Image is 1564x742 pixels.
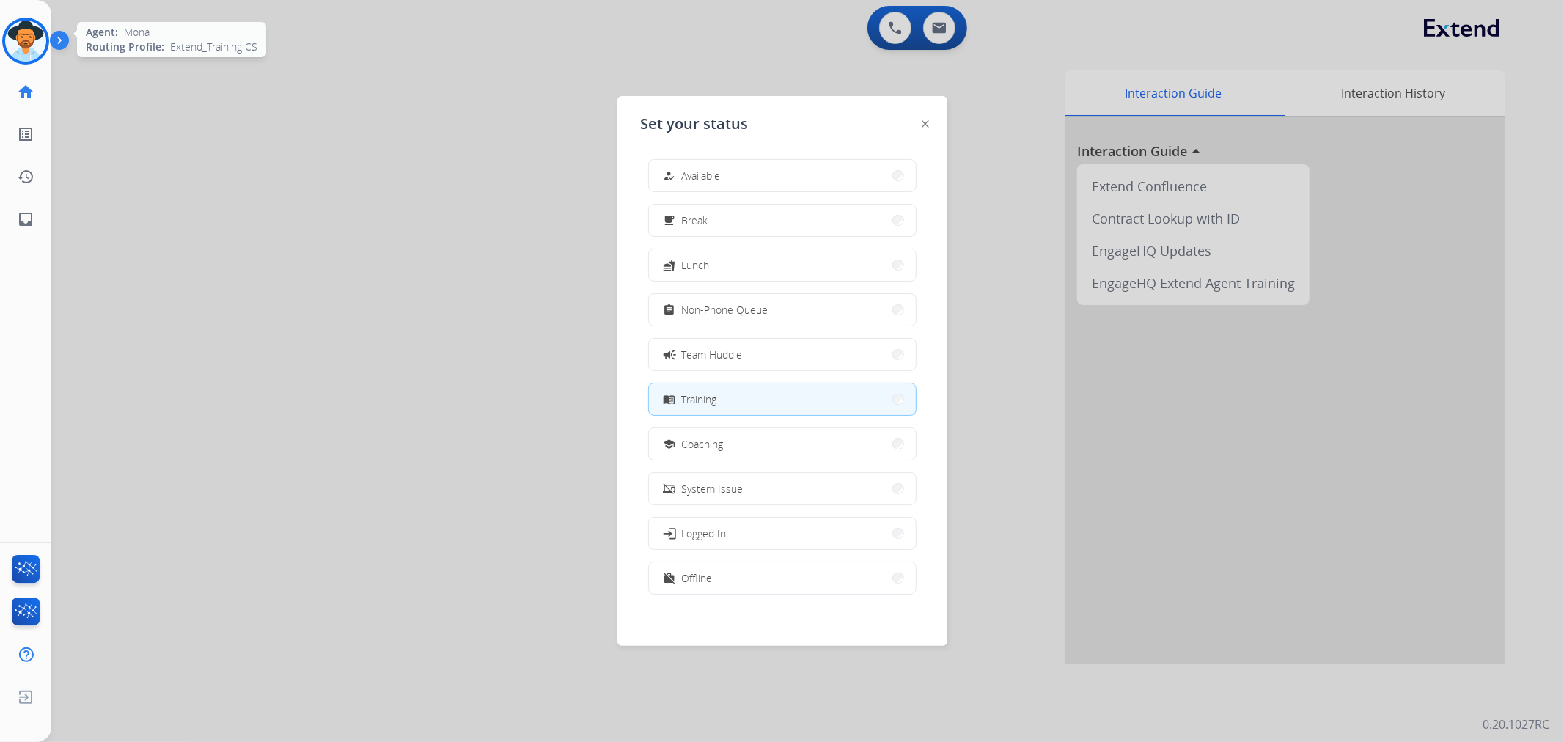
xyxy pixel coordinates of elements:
mat-icon: assignment [663,304,675,316]
button: System Issue [649,473,916,504]
mat-icon: school [663,438,675,450]
span: Lunch [682,257,710,273]
span: Agent: [86,25,118,40]
button: Coaching [649,428,916,460]
img: close-button [922,120,929,128]
span: Routing Profile: [86,40,164,54]
span: Training [682,392,717,407]
button: Offline [649,562,916,594]
mat-icon: campaign [661,347,676,361]
span: System Issue [682,481,744,496]
span: Non-Phone Queue [682,302,768,317]
span: Extend_Training CS [170,40,257,54]
mat-icon: login [661,526,676,540]
button: Training [649,383,916,415]
button: Lunch [649,249,916,281]
mat-icon: inbox [17,210,34,228]
button: Team Huddle [649,339,916,370]
span: Mona [124,25,150,40]
mat-icon: fastfood [663,259,675,271]
mat-icon: phonelink_off [663,482,675,495]
span: Team Huddle [682,347,743,362]
p: 0.20.1027RC [1483,716,1549,733]
mat-icon: free_breakfast [663,214,675,227]
mat-icon: how_to_reg [663,169,675,182]
span: Logged In [682,526,727,541]
button: Available [649,160,916,191]
button: Break [649,205,916,236]
mat-icon: history [17,168,34,185]
button: Non-Phone Queue [649,294,916,326]
mat-icon: work_off [663,572,675,584]
span: Offline [682,570,713,586]
span: Set your status [641,114,749,134]
mat-icon: home [17,83,34,100]
mat-icon: list_alt [17,125,34,143]
span: Break [682,213,708,228]
img: avatar [5,21,46,62]
span: Available [682,168,721,183]
button: Logged In [649,518,916,549]
span: Coaching [682,436,724,452]
mat-icon: menu_book [663,393,675,405]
